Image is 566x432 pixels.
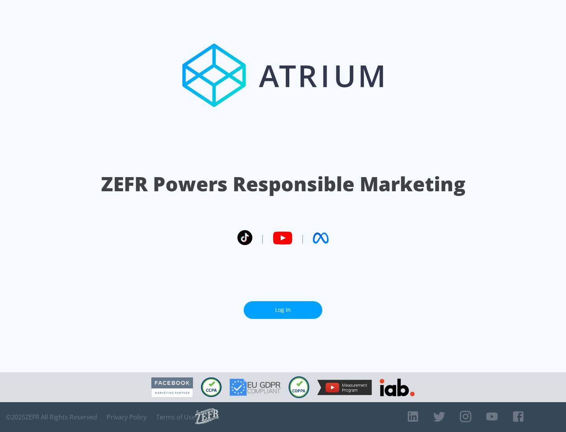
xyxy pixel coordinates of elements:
img: COPPA Compliant [289,376,309,398]
img: Facebook Marketing Partner [151,377,193,397]
img: IAB [380,379,415,396]
span: | [300,232,305,244]
a: Terms of Use [156,413,195,421]
span: © 2025 ZEFR All Rights Reserved [6,413,97,421]
a: Privacy Policy [107,413,147,421]
img: CCPA Compliant [201,377,222,397]
span: | [260,232,265,244]
a: Log In [244,301,322,319]
img: YouTube Measurement Program [317,380,372,395]
h1: ZEFR Powers Responsible Marketing [101,170,465,198]
img: GDPR Compliant [230,379,281,396]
